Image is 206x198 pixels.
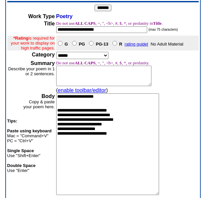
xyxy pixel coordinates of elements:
font: (max 75 characters) [148,28,178,31]
b: Tips: [7,118,18,123]
a: enable toolbar/editor [58,87,106,93]
span: Poetry [56,14,73,19]
b: ALL CAPS [75,21,96,26]
b: PG [79,42,85,47]
b: G [64,42,68,47]
b: Single Space [7,148,34,153]
font: is required for your work to display on high traffic pages. [11,36,55,50]
font: Describe your poem in 1 or 2 sentences. [8,66,55,76]
b: *Rating [14,36,29,41]
p: Mac = "Command+V" PC = "Ctrl+V" [7,118,55,178]
b: Double Space [7,163,36,168]
b: Title [153,21,162,26]
font: | No Adult Material [56,42,184,47]
font: Do not use , ~, ", <b>, #, $, *, or profanity in . [56,21,163,26]
font: Use "Shift+Enter" Use "Enter" [7,148,41,173]
b: R [119,42,122,47]
b: PG-13 [96,42,108,47]
b: Body [42,93,55,99]
b: Title [44,21,55,26]
b: Category [32,52,55,57]
b: Summary [31,60,55,66]
font: Do not use , ~, ", <b>, #, $, *, or profanity. [56,60,149,65]
b: Paste using keyboard [7,128,52,133]
b: Work Type [28,14,55,19]
b: ALL CAPS [75,60,96,65]
a: rating guide [125,42,147,47]
font: Copy & paste your poem here. [7,99,55,178]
